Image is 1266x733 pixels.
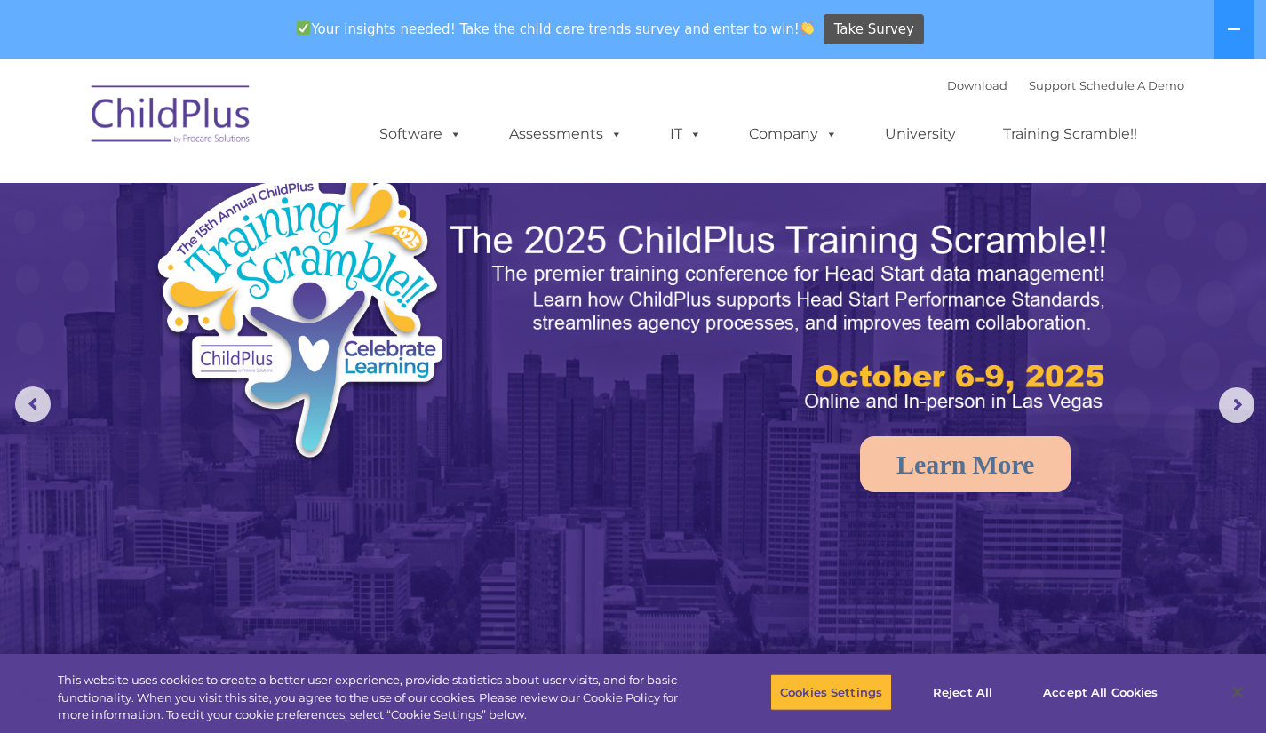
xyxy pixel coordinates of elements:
span: Your insights needed! Take the child care trends survey and enter to win! [290,12,822,46]
img: 👏 [800,21,814,35]
span: Take Survey [834,14,914,45]
font: | [947,78,1184,92]
a: Download [947,78,1007,92]
button: Reject All [907,673,1018,711]
a: IT [652,116,720,152]
button: Accept All Cookies [1033,673,1167,711]
a: Assessments [491,116,641,152]
img: ✅ [297,21,310,35]
div: This website uses cookies to create a better user experience, provide statistics about user visit... [58,672,697,724]
button: Close [1218,673,1257,712]
a: Learn More [860,436,1071,492]
button: Cookies Settings [770,673,892,711]
a: Take Survey [824,14,924,45]
a: Schedule A Demo [1079,78,1184,92]
a: Support [1029,78,1076,92]
a: Training Scramble!! [985,116,1155,152]
a: University [867,116,974,152]
img: ChildPlus by Procare Solutions [83,73,260,162]
a: Company [731,116,856,152]
a: Software [362,116,480,152]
